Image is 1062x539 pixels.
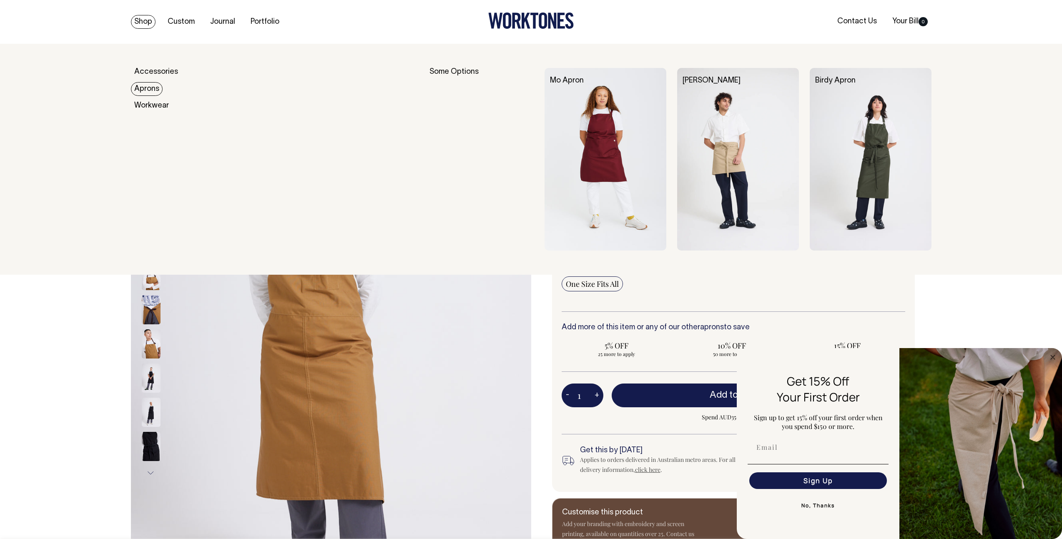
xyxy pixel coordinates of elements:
a: Contact Us [834,15,880,28]
a: Workwear [131,99,172,113]
button: Close dialog [1048,352,1058,362]
span: Sign up to get 15% off your first order when you spend $150 or more. [754,413,883,431]
a: Mo Apron [550,77,584,84]
a: Your Bill0 [889,15,931,28]
span: Get 15% Off [787,373,849,389]
a: Journal [207,15,239,29]
span: Your First Order [777,389,860,405]
span: Add to bill [710,391,751,399]
a: Shop [131,15,156,29]
input: One Size Fits All [562,276,623,291]
img: garam-masala [142,295,161,324]
a: Aprons [131,82,163,96]
h6: Get this by [DATE] [580,446,749,455]
img: black [142,398,161,427]
button: Add to bill —AUD50.00 [612,384,905,407]
span: One Size Fits All [566,279,619,289]
a: Custom [164,15,198,29]
button: - [562,387,573,404]
h6: Customise this product [562,509,695,517]
img: garam-masala [142,329,161,358]
button: Next [145,464,157,482]
a: Accessories [131,65,181,79]
a: Birdy Apron [815,77,856,84]
img: Bobby Apron [677,68,799,251]
input: 10% OFF 50 more to apply [677,338,787,360]
span: Spend AUD350 more to get FREE SHIPPING [612,412,905,422]
input: 5% OFF 25 more to apply [562,338,672,360]
img: garam-masala [142,261,161,290]
h6: Add more of this item or any of our other to save [562,323,905,332]
div: Applies to orders delivered in Australian metro areas. For all delivery information, . [580,455,749,475]
input: Email [749,439,887,456]
input: 15% OFF 100 more to apply [792,338,903,360]
a: Portfolio [247,15,283,29]
img: 5e34ad8f-4f05-4173-92a8-ea475ee49ac9.jpeg [899,348,1062,539]
img: black [142,364,161,393]
span: 5% OFF [566,341,668,351]
img: Mo Apron [545,68,666,251]
button: Sign Up [749,472,887,489]
span: 0 [919,17,928,26]
button: + [590,387,603,404]
span: 10% OFF [681,341,783,351]
span: 25 more to apply [566,351,668,357]
a: click here [635,466,660,474]
span: 15% OFF [796,341,899,351]
img: Birdy Apron [810,68,931,251]
a: [PERSON_NAME] [683,77,741,84]
div: FLYOUT Form [737,348,1062,539]
button: No, Thanks [748,497,889,514]
img: black [142,432,161,461]
span: 50 more to apply [681,351,783,357]
div: Some Options [429,68,534,251]
a: aprons [700,324,724,331]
